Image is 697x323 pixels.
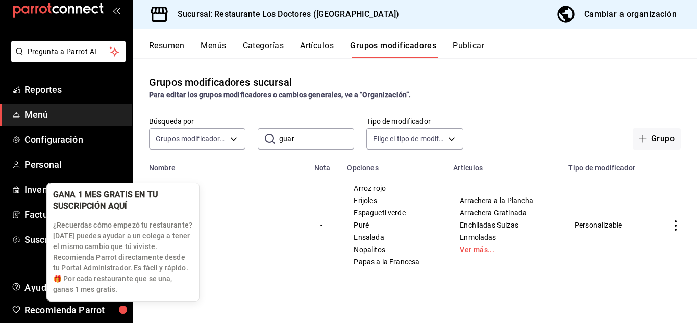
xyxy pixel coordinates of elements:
[53,220,193,295] p: ¿Recuerdas cómo empezó tu restaurante? [DATE] puedes ayudar a un colega a tener el mismo cambio q...
[562,158,654,172] th: Tipo de modificador
[149,41,697,58] div: navigation tabs
[11,41,126,62] button: Pregunta a Parrot AI
[24,158,124,171] span: Personal
[149,220,271,231] button: Guarniciones
[133,158,308,172] th: Nombre
[24,108,124,121] span: Menú
[24,233,124,246] span: Suscripción
[584,7,677,21] div: Cambiar a organización
[300,41,334,58] button: Artículos
[460,197,550,204] span: Arrachera a la Plancha
[447,158,562,172] th: Artículos
[112,6,120,14] button: open_drawer_menu
[460,209,550,216] span: Arrachera Gratinada
[460,234,550,241] span: Enmoladas
[354,185,434,192] span: Arroz rojo
[24,303,124,317] span: Recomienda Parrot
[149,91,411,99] strong: Para editar los grupos modificadores o cambios generales, ve a “Organización”.
[354,258,434,265] span: Papas a la Francesa
[341,158,447,172] th: Opciones
[24,83,124,96] span: Reportes
[350,41,436,58] button: Grupos modificadores
[201,41,226,58] button: Menús
[366,118,463,125] label: Tipo de modificador
[24,208,124,221] span: Facturación
[169,8,399,20] h3: Sucursal: Restaurante Los Doctores ([GEOGRAPHIC_DATA])
[354,197,434,204] span: Frijoles
[453,41,484,58] button: Publicar
[24,183,124,196] span: Inventarios
[149,74,292,90] div: Grupos modificadores sucursal
[562,172,654,278] td: Personalizable
[373,134,444,144] span: Elige el tipo de modificador
[460,221,550,229] span: Enchiladas Suizas
[7,54,126,64] a: Pregunta a Parrot AI
[670,220,681,231] button: actions
[28,46,110,57] span: Pregunta a Parrot AI
[24,133,124,146] span: Configuración
[354,221,434,229] span: Puré
[24,280,111,292] span: Ayuda
[460,246,550,253] a: Ver más...
[149,41,184,58] button: Resumen
[156,134,227,144] span: Grupos modificadores
[53,189,177,212] div: GANA 1 MES GRATIS EN TU SUSCRIPCIÓN AQUÍ
[308,158,341,172] th: Nota
[279,129,354,149] input: Buscar
[354,246,434,253] span: Nopalitos
[133,158,697,278] table: simple table
[633,128,681,150] button: Grupo
[354,234,434,241] span: Ensalada
[354,209,434,216] span: Espagueti verde
[308,172,341,278] td: -
[243,41,284,58] button: Categorías
[149,118,245,125] label: Búsqueda por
